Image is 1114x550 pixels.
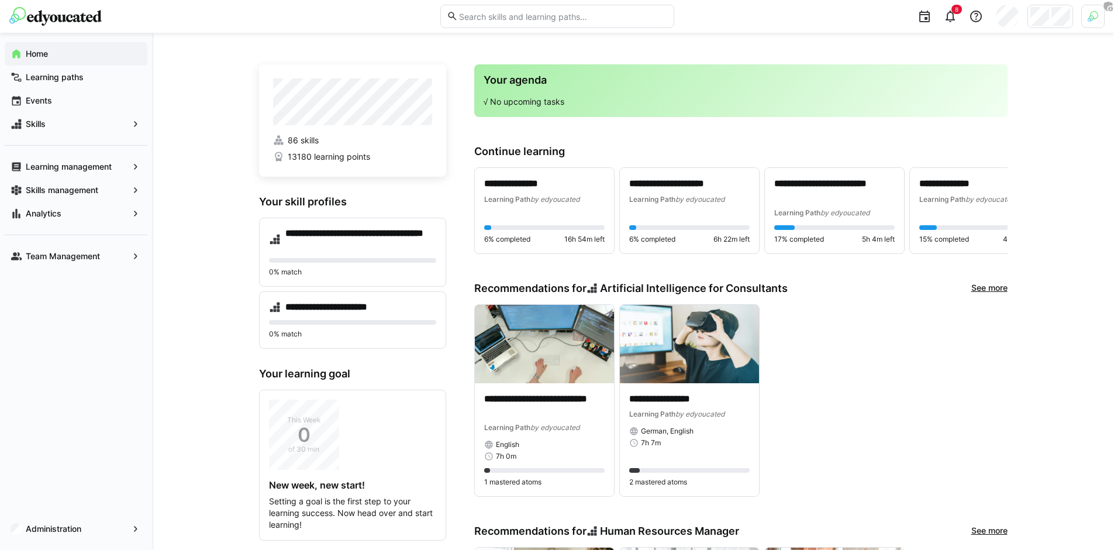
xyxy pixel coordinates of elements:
[919,195,965,204] span: Learning Path
[629,410,675,418] span: Learning Path
[600,282,788,295] span: Artificial Intelligence for Consultants
[641,427,694,436] span: German, English
[620,305,759,383] img: image
[474,145,1008,158] h3: Continue learning
[458,11,667,22] input: Search skills and learning paths…
[269,496,436,531] p: Setting a goal is the first step to your learning success. Now head over and start learning!
[484,74,998,87] h3: Your agenda
[484,235,530,244] span: 6% completed
[484,195,530,204] span: Learning Path
[820,208,870,217] span: by edyoucated
[862,235,895,244] span: 5h 4m left
[713,235,750,244] span: 6h 22m left
[919,235,969,244] span: 15% completed
[641,438,661,448] span: 7h 7m
[484,477,542,487] span: 1 mastered atoms
[484,423,530,432] span: Learning Path
[269,329,436,339] p: 0% match
[474,525,740,538] h3: Recommendations for
[484,96,998,108] p: √ No upcoming tasks
[288,151,370,163] span: 13180 learning points
[259,367,446,380] h3: Your learning goal
[273,135,432,146] a: 86 skills
[629,235,675,244] span: 6% completed
[288,135,319,146] span: 86 skills
[475,305,614,383] img: image
[971,282,1008,295] a: See more
[774,235,824,244] span: 17% completed
[496,452,516,461] span: 7h 0m
[259,195,446,208] h3: Your skill profiles
[496,440,519,449] span: English
[955,6,958,13] span: 8
[971,525,1008,538] a: See more
[269,479,436,491] h4: New week, new start!
[774,208,820,217] span: Learning Path
[675,410,725,418] span: by edyoucated
[530,195,580,204] span: by edyoucated
[675,195,725,204] span: by edyoucated
[564,235,605,244] span: 16h 54m left
[1003,235,1040,244] span: 4h 28m left
[474,282,788,295] h3: Recommendations for
[629,477,687,487] span: 2 mastered atoms
[600,525,739,538] span: Human Resources Manager
[965,195,1015,204] span: by edyoucated
[530,423,580,432] span: by edyoucated
[269,267,436,277] p: 0% match
[629,195,675,204] span: Learning Path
